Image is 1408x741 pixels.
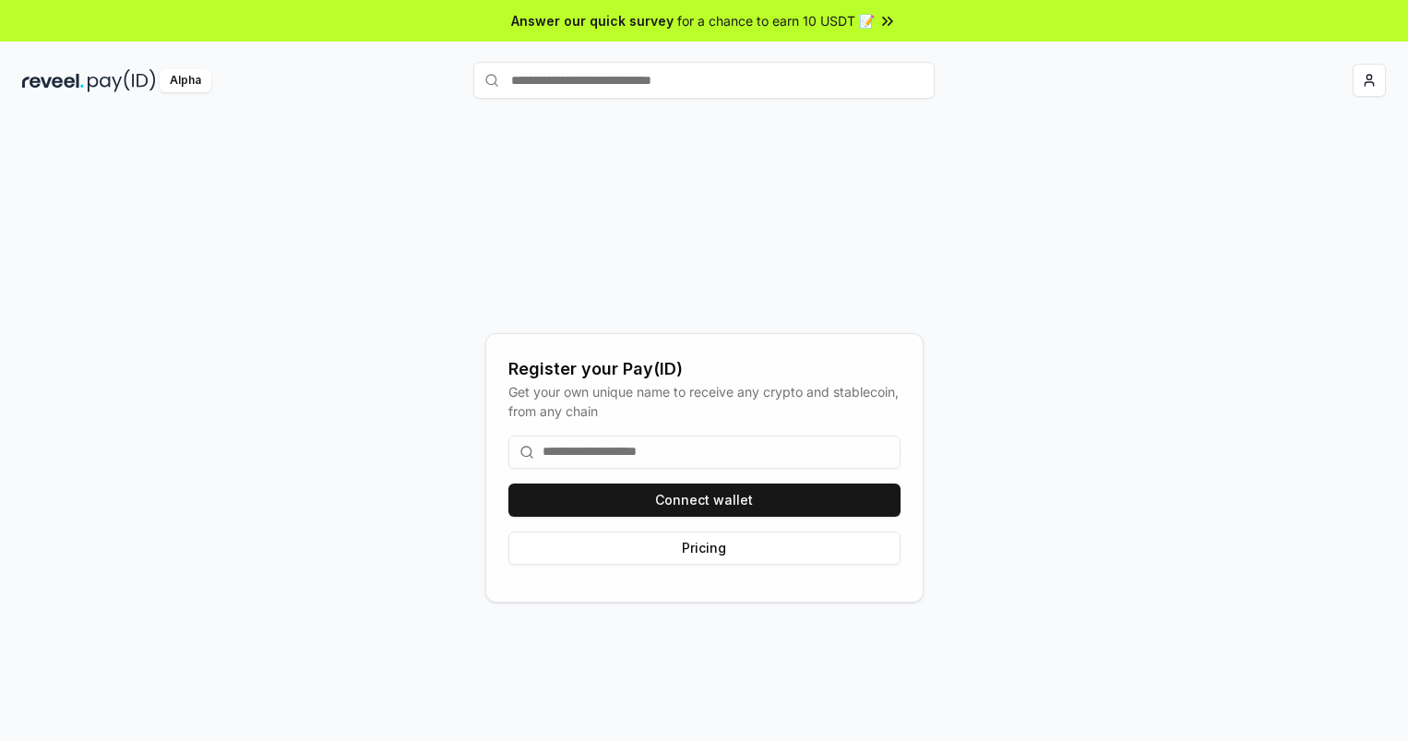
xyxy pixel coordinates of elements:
span: Answer our quick survey [511,11,674,30]
img: pay_id [88,69,156,92]
div: Get your own unique name to receive any crypto and stablecoin, from any chain [508,382,901,421]
button: Pricing [508,532,901,565]
div: Alpha [160,69,211,92]
button: Connect wallet [508,484,901,517]
span: for a chance to earn 10 USDT 📝 [677,11,875,30]
div: Register your Pay(ID) [508,356,901,382]
img: reveel_dark [22,69,84,92]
